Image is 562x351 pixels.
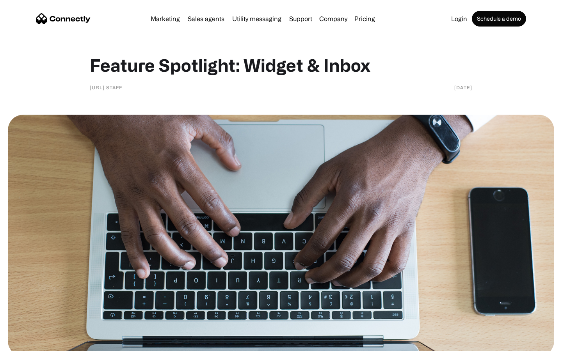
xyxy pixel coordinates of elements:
a: Support [286,16,315,22]
div: [URL] staff [90,83,122,91]
div: Company [319,13,347,24]
a: Pricing [351,16,378,22]
a: Login [448,16,470,22]
ul: Language list [16,337,47,348]
div: [DATE] [454,83,472,91]
a: Schedule a demo [472,11,526,27]
div: Company [317,13,350,24]
a: home [36,13,91,25]
a: Marketing [148,16,183,22]
h1: Feature Spotlight: Widget & Inbox [90,55,472,76]
a: Sales agents [185,16,228,22]
a: Utility messaging [229,16,285,22]
aside: Language selected: English [8,337,47,348]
